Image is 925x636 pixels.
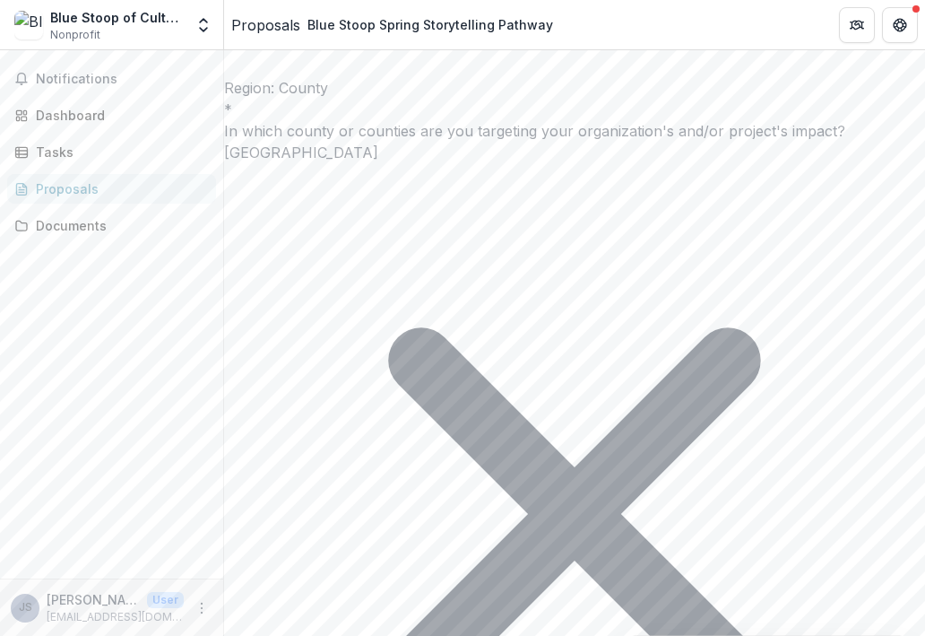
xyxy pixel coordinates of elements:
[50,8,184,27] div: Blue Stoop of CultureTrust [GEOGRAPHIC_DATA]
[7,65,216,93] button: Notifications
[224,120,925,142] div: In which county or counties are you targeting your organization's and/or project's impact?
[14,11,43,39] img: Blue Stoop of CultureTrust Greater Philadelphia
[231,12,560,38] nav: breadcrumb
[36,216,202,235] div: Documents
[36,106,202,125] div: Dashboard
[36,179,202,198] div: Proposals
[47,590,140,609] p: [PERSON_NAME]
[191,597,212,619] button: More
[50,27,100,43] span: Nonprofit
[7,174,216,204] a: Proposals
[7,100,216,130] a: Dashboard
[7,137,216,167] a: Tasks
[224,77,925,99] p: Region: County
[7,211,216,240] a: Documents
[231,14,300,36] a: Proposals
[307,15,553,34] div: Blue Stoop Spring Storytelling Pathway
[36,72,209,87] span: Notifications
[191,7,216,43] button: Open entity switcher
[147,592,184,608] p: User
[47,609,184,625] p: [EMAIL_ADDRESS][DOMAIN_NAME]
[882,7,918,43] button: Get Help
[19,602,32,614] div: Julian Shendelman
[839,7,875,43] button: Partners
[36,143,202,161] div: Tasks
[224,144,378,161] span: [GEOGRAPHIC_DATA]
